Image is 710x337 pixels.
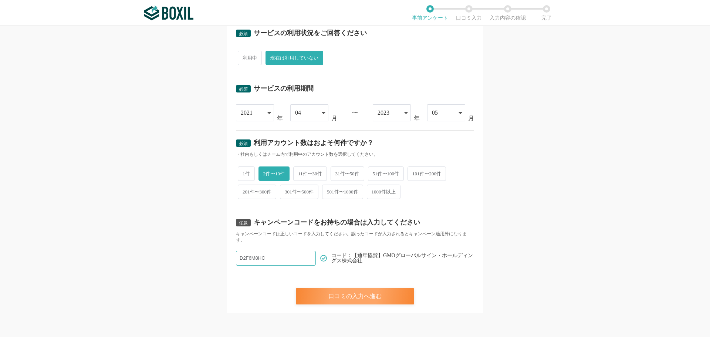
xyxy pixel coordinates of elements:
[236,151,474,158] div: ・社内もしくはチーム内で利用中のアカウント数を選択してください。
[410,5,449,21] li: 事前アンケート
[378,105,389,121] div: 2023
[295,105,301,121] div: 04
[239,220,248,226] span: 任意
[239,141,248,146] span: 必須
[468,115,474,121] div: 月
[254,219,420,226] div: キャンペーンコードをお持ちの場合は入力してください
[331,166,364,181] span: 31件〜50件
[258,166,290,181] span: 2件〜10件
[144,6,193,20] img: ボクシルSaaS_ロゴ
[239,87,248,92] span: 必須
[238,51,262,65] span: 利用中
[432,105,438,121] div: 05
[408,166,446,181] span: 101件〜200件
[352,110,358,116] div: 〜
[280,185,318,199] span: 301件〜500件
[238,185,276,199] span: 201件〜300件
[449,5,488,21] li: 口コミ入力
[331,115,337,121] div: 月
[414,115,420,121] div: 年
[254,85,314,92] div: サービスの利用期間
[254,139,373,146] div: 利用アカウント数はおよそ何件ですか？
[277,115,283,121] div: 年
[527,5,566,21] li: 完了
[266,51,323,65] span: 現在は利用していない
[296,288,414,304] div: 口コミの入力へ進む
[368,166,404,181] span: 51件〜100件
[241,105,253,121] div: 2021
[331,253,474,263] span: コード：【通年協賛】GMOグローバルサイン・ホールディングス株式会社
[293,166,327,181] span: 11件〜30件
[488,5,527,21] li: 入力内容の確認
[367,185,400,199] span: 1000件以上
[238,166,255,181] span: 1件
[239,31,248,36] span: 必須
[236,231,474,243] div: キャンペーンコードは正しいコードを入力してください。誤ったコードが入力されるとキャンペーン適用外になります。
[322,185,363,199] span: 501件〜1000件
[254,30,367,36] div: サービスの利用状況をご回答ください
